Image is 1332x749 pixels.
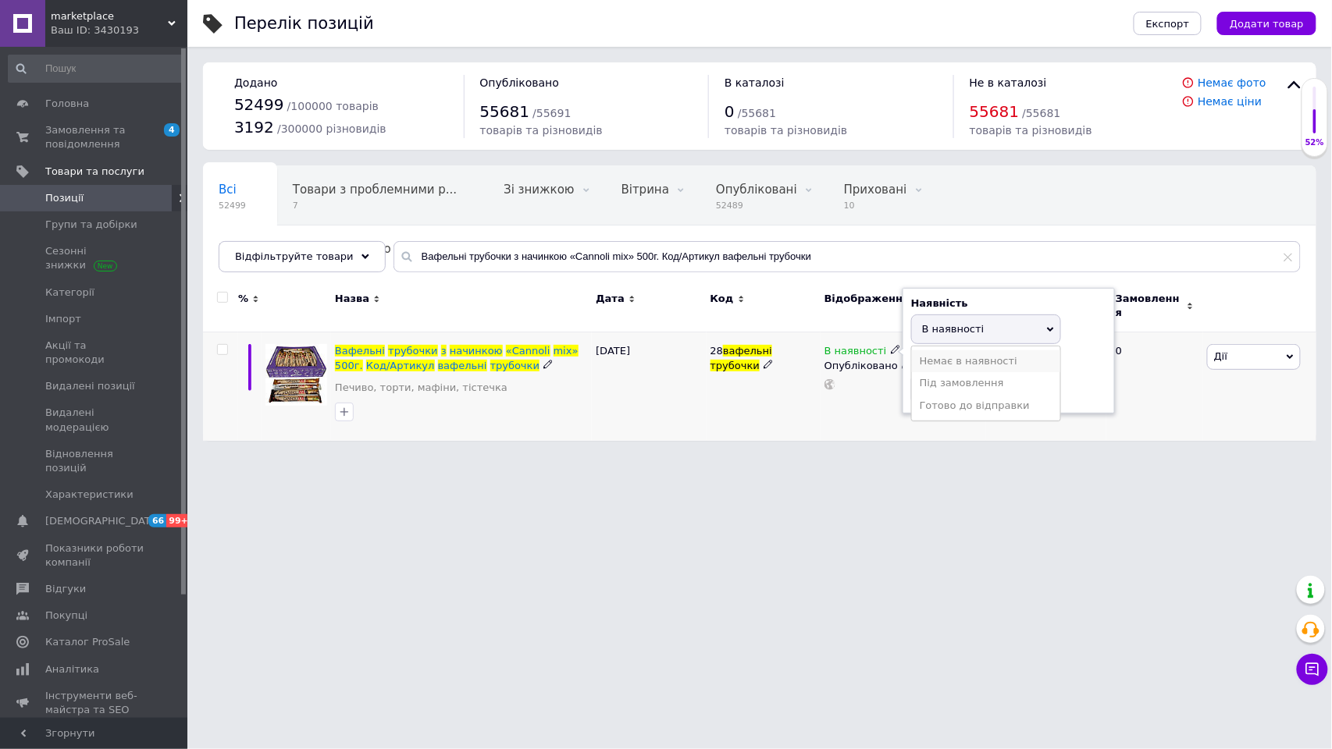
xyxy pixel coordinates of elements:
[824,359,982,373] div: Опубліковано
[277,122,386,135] span: / 300000 різновидів
[824,292,910,306] span: Відображення
[164,123,180,137] span: 4
[504,183,574,197] span: Зі знижкою
[45,662,99,676] span: Аналітика
[234,118,274,137] span: 3192
[45,582,86,596] span: Відгуки
[45,406,144,434] span: Видалені модерацією
[45,218,137,232] span: Групи та добірки
[1023,107,1061,119] span: / 55681
[235,250,354,262] span: Відфільтруйте товари
[293,183,457,197] span: Товари з проблемними р...
[335,345,579,371] a: Вафельнітрубочкизначинкою«Cannolimix»500г.Код/Артикулвафельнітрубочки
[844,200,907,211] span: 10
[912,395,1060,417] li: Готово до відправки
[234,16,374,32] div: Перелік позицій
[912,372,1060,394] li: Під замовлення
[970,76,1047,89] span: Не в каталозі
[970,102,1020,121] span: 55681
[45,447,144,475] span: Відновлення позицій
[238,292,248,306] span: %
[725,102,735,121] span: 0
[554,345,579,357] span: mix»
[1198,76,1266,89] a: Немає фото
[51,23,187,37] div: Ваш ID: 3430193
[366,360,435,371] span: Код/Артикул
[592,332,706,441] div: [DATE]
[45,689,144,717] span: Інструменти веб-майстра та SEO
[335,345,385,357] span: Вафельні
[45,286,94,300] span: Категорії
[335,381,508,395] a: Печиво, торти, мафіни, тістечка
[287,100,379,112] span: / 100000 товарів
[45,379,135,393] span: Видалені позиції
[277,166,488,225] div: Товари з проблемними різновидами
[265,344,327,406] img: Вафельные трубочки с начинкой «Cannoli mix» 500г. Код/Артикул вафельні трубочки
[1198,95,1262,108] a: Немає ціни
[148,514,166,527] span: 66
[506,345,550,357] span: «Cannoli
[335,360,363,371] span: 500г.
[45,97,89,111] span: Головна
[480,76,560,89] span: Опубліковано
[219,200,246,211] span: 52499
[970,124,1092,137] span: товарів та різновидів
[480,124,603,137] span: товарів та різновидів
[8,55,183,83] input: Пошук
[844,183,907,197] span: Приховані
[1302,137,1327,148] div: 52%
[441,345,447,357] span: з
[45,165,144,179] span: Товари та послуги
[45,635,130,649] span: Каталог ProSale
[45,312,81,326] span: Імпорт
[1217,12,1316,35] button: Додати товар
[1297,654,1328,685] button: Чат з покупцем
[723,345,772,357] span: вафельні
[621,183,669,197] span: Вітрина
[1214,350,1227,362] span: Дії
[738,107,776,119] span: / 55681
[725,76,785,89] span: В каталозі
[711,345,724,357] span: 28
[293,200,457,211] span: 7
[596,292,625,306] span: Дата
[450,345,503,357] span: начинкою
[490,360,540,371] span: трубочки
[394,241,1301,272] input: Пошук по назві позиції, артикулу і пошуковим запитам
[725,124,847,137] span: товарів та різновидів
[45,541,144,570] span: Показники роботи компанії
[51,9,168,23] span: marketplace
[234,76,277,89] span: Додано
[219,242,391,256] span: Пошукові запити не додано
[45,339,144,367] span: Акції та промокоди
[716,183,797,197] span: Опубліковані
[219,183,237,197] span: Всі
[45,191,84,205] span: Позиції
[45,488,134,502] span: Характеристики
[1146,18,1190,30] span: Експорт
[1106,332,1203,441] div: 0
[1116,292,1183,320] span: Замовлення
[45,609,87,623] span: Покупці
[532,107,571,119] span: / 55691
[1134,12,1202,35] button: Експорт
[166,514,192,527] span: 99+
[912,350,1060,372] li: Немає в наявності
[711,292,734,306] span: Код
[388,345,437,357] span: трубочки
[45,244,144,272] span: Сезонні знижки
[911,296,1106,311] div: Наявність
[438,360,487,371] span: вафельні
[716,200,797,211] span: 52489
[1230,18,1304,30] span: Додати товар
[45,123,144,151] span: Замовлення та повідомлення
[45,514,161,528] span: [DEMOGRAPHIC_DATA]
[711,360,760,371] span: трубочки
[922,323,985,335] span: В наявності
[480,102,530,121] span: 55681
[824,345,887,361] span: В наявності
[234,95,284,114] span: 52499
[335,292,369,306] span: Назва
